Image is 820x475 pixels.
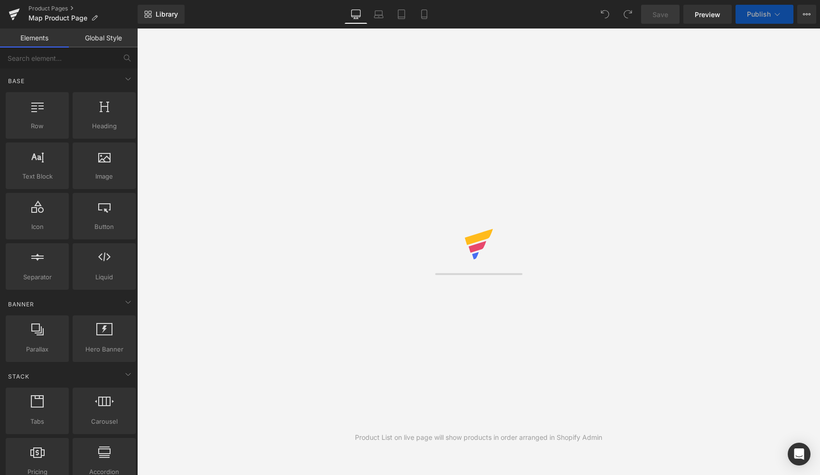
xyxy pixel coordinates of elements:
button: More [797,5,816,24]
span: Row [9,121,66,131]
span: Save [652,9,668,19]
a: New Library [138,5,185,24]
a: Tablet [390,5,413,24]
span: Heading [75,121,133,131]
span: Parallax [9,344,66,354]
span: Carousel [75,417,133,427]
span: Publish [747,10,771,18]
span: Image [75,171,133,181]
button: Redo [618,5,637,24]
a: Desktop [345,5,367,24]
span: Hero Banner [75,344,133,354]
button: Publish [736,5,793,24]
span: Stack [7,372,30,381]
span: Text Block [9,171,66,181]
span: Button [75,222,133,232]
span: Separator [9,272,66,282]
a: Product Pages [28,5,138,12]
span: Library [156,10,178,19]
a: Laptop [367,5,390,24]
span: Banner [7,300,35,309]
span: Map Product Page [28,14,87,22]
span: Base [7,76,26,85]
div: Open Intercom Messenger [788,443,811,465]
a: Mobile [413,5,436,24]
div: Product List on live page will show products in order arranged in Shopify Admin [355,432,602,443]
span: Tabs [9,417,66,427]
button: Undo [596,5,615,24]
span: Liquid [75,272,133,282]
span: Icon [9,222,66,232]
a: Preview [683,5,732,24]
span: Preview [695,9,720,19]
a: Global Style [69,28,138,47]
